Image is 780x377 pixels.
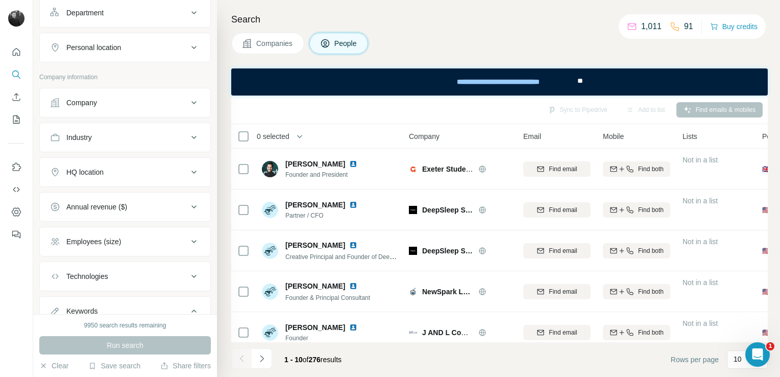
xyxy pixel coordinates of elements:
[309,356,321,364] span: 276
[762,164,771,174] span: 🇬🇧
[88,361,140,371] button: Save search
[349,241,357,249] img: LinkedIn logo
[252,348,272,369] button: Navigate to next page
[284,356,303,364] span: 1 - 10
[603,202,670,218] button: Find both
[285,334,361,343] span: Founder
[638,205,664,215] span: Find both
[549,246,577,255] span: Find email
[745,342,770,367] iframe: Intercom live chat
[40,1,210,25] button: Department
[8,10,25,27] img: Avatar
[8,180,25,199] button: Use Surfe API
[285,200,345,210] span: [PERSON_NAME]
[422,328,509,337] span: J AND L Communications
[409,131,440,142] span: Company
[603,284,670,299] button: Find both
[285,170,361,179] span: Founder and President
[549,287,577,296] span: Find email
[549,205,577,215] span: Find email
[39,73,211,82] p: Company information
[603,243,670,258] button: Find both
[231,68,768,96] iframe: Banner
[349,160,357,168] img: LinkedIn logo
[66,237,121,247] div: Employees (size)
[8,110,25,129] button: My lists
[549,328,577,337] span: Find email
[762,246,771,256] span: 🇺🇸
[422,205,473,215] span: DeepSleep Studio
[285,211,361,220] span: Partner / CFO
[603,161,670,177] button: Find both
[682,156,718,164] span: Not in a list
[334,38,358,49] span: People
[285,240,345,250] span: [PERSON_NAME]
[8,65,25,84] button: Search
[710,19,758,34] button: Buy credits
[349,201,357,209] img: LinkedIn logo
[549,164,577,174] span: Find email
[285,294,370,301] span: Founder & Principal Consultant
[303,356,309,364] span: of
[523,325,591,340] button: Find email
[40,299,210,327] button: Keywords
[409,165,417,173] img: Logo of Exeter Students'​ Guild
[638,246,664,255] span: Find both
[40,160,210,184] button: HQ location
[40,195,210,219] button: Annual revenue ($)
[682,278,718,287] span: Not in a list
[682,197,718,205] span: Not in a list
[409,247,417,255] img: Logo of DeepSleep Studio
[523,243,591,258] button: Find email
[603,131,624,142] span: Mobile
[262,324,278,341] img: Avatar
[66,306,97,316] div: Keywords
[682,131,697,142] span: Lists
[8,43,25,61] button: Quick start
[40,90,210,115] button: Company
[422,246,473,256] span: DeepSleep Studio
[40,125,210,150] button: Industry
[638,287,664,296] span: Find both
[638,164,664,174] span: Find both
[84,321,166,330] div: 9950 search results remaining
[262,284,278,300] img: Avatar
[66,98,97,108] div: Company
[262,243,278,259] img: Avatar
[682,238,718,246] span: Not in a list
[766,342,774,350] span: 1
[66,202,127,212] div: Annual revenue ($)
[285,281,345,291] span: [PERSON_NAME]
[409,288,417,296] img: Logo of NewSpark Labs
[523,131,541,142] span: Email
[66,8,104,18] div: Department
[256,38,294,49] span: Companies
[523,161,591,177] button: Find email
[8,203,25,221] button: Dashboard
[409,206,417,214] img: Logo of DeepSleep Studio
[349,282,357,290] img: LinkedIn logo
[349,323,357,332] img: LinkedIn logo
[409,328,417,337] img: Logo of J AND L Communications
[262,202,278,218] img: Avatar
[285,322,345,333] span: [PERSON_NAME]
[66,271,108,281] div: Technologies
[762,287,771,297] span: 🇺🇸
[8,88,25,106] button: Enrich CSV
[641,20,662,33] p: 1,011
[40,35,210,60] button: Personal location
[66,132,92,143] div: Industry
[262,161,278,177] img: Avatar
[285,159,345,169] span: [PERSON_NAME]
[638,328,664,337] span: Find both
[671,355,719,365] span: Rows per page
[39,361,68,371] button: Clear
[40,229,210,254] button: Employees (size)
[285,252,428,261] span: Creative Principal and Founder of DeepSleep Studio
[603,325,670,340] button: Find both
[523,284,591,299] button: Find email
[422,287,473,297] span: NewSpark Labs
[8,158,25,176] button: Use Surfe on LinkedIn
[422,165,499,173] span: Exeter Students'​ Guild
